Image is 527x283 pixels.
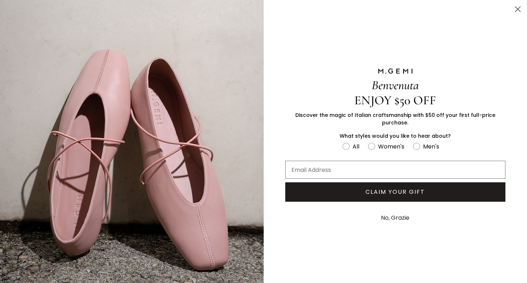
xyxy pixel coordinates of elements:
[423,142,439,151] div: Men's
[285,182,506,202] button: CLAIM YOUR GIFT
[353,142,359,151] div: All
[340,132,451,140] span: What styles would you like to hear about?
[377,68,413,74] img: M.GEMI
[354,93,436,108] span: ENJOY $50 OFF
[512,3,524,15] button: Close dialog
[295,111,495,126] span: Discover the magic of Italian craftsmanship with $50 off your first full-price purchase.
[377,209,413,227] button: No, Grazie
[285,161,506,179] input: Email Address
[372,78,419,93] span: Benvenuta
[378,142,404,151] div: Women's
